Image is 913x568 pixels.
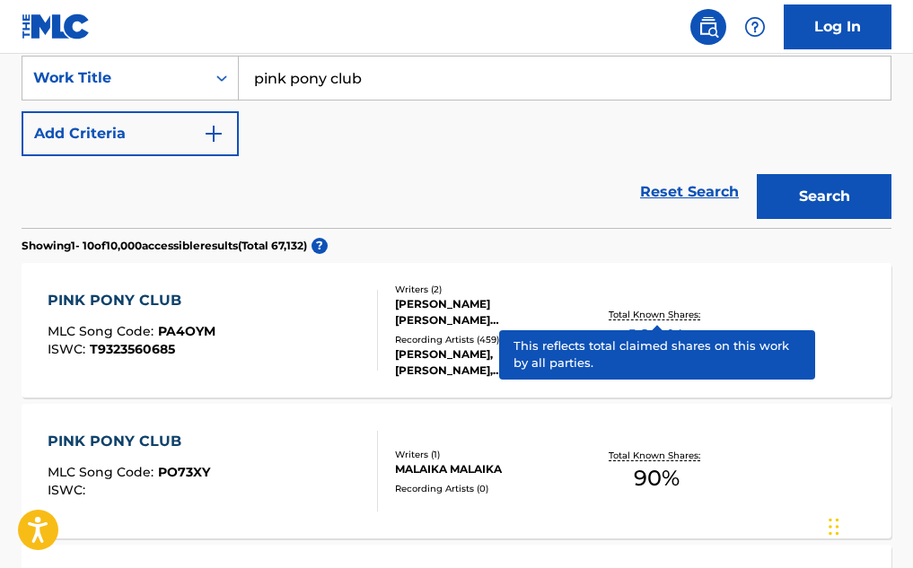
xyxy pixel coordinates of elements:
form: Search Form [22,56,891,228]
div: Help [737,9,773,45]
span: ISWC : [48,341,90,357]
div: [PERSON_NAME] [PERSON_NAME] [PERSON_NAME] [395,296,584,328]
p: Showing 1 - 10 of 10,000 accessible results (Total 67,132 ) [22,238,307,254]
div: PINK PONY CLUB [48,290,215,311]
p: Total Known Shares: [609,449,705,462]
span: ISWC : [48,482,90,498]
a: Public Search [690,9,726,45]
span: ? [312,238,328,254]
span: T9323560685 [90,341,175,357]
a: PINK PONY CLUBMLC Song Code:PO73XYISWC:Writers (1)MALAIKA MALAIKARecording Artists (0)Total Known... [22,404,891,538]
a: Reset Search [631,172,748,212]
button: Search [757,174,891,219]
a: PINK PONY CLUBMLC Song Code:PA4OYMISWC:T9323560685Writers (2)[PERSON_NAME] [PERSON_NAME] [PERSON_... [22,263,891,398]
img: MLC Logo [22,13,91,39]
span: 90 % [634,462,680,494]
img: search [698,16,719,38]
span: PO73XY [158,464,210,480]
div: MALAIKA MALAIKA [395,461,584,477]
img: help [744,16,766,38]
span: PA4OYM [158,323,215,339]
div: Writers ( 1 ) [395,448,584,461]
iframe: Chat Widget [823,482,913,568]
p: Total Known Shares: [609,308,705,321]
span: 100 % [629,321,684,354]
div: PINK PONY CLUB [48,431,210,452]
div: Recording Artists ( 459 ) [395,333,584,346]
div: Writers ( 2 ) [395,283,584,296]
div: Recording Artists ( 0 ) [395,482,584,495]
div: Work Title [33,67,195,89]
div: Drag [829,500,839,554]
span: MLC Song Code : [48,323,158,339]
span: MLC Song Code : [48,464,158,480]
img: 9d2ae6d4665cec9f34b9.svg [203,123,224,144]
a: Log In [784,4,891,49]
div: [PERSON_NAME], [PERSON_NAME], [PERSON_NAME], [PERSON_NAME], [PERSON_NAME] [395,346,584,379]
button: Add Criteria [22,111,239,156]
